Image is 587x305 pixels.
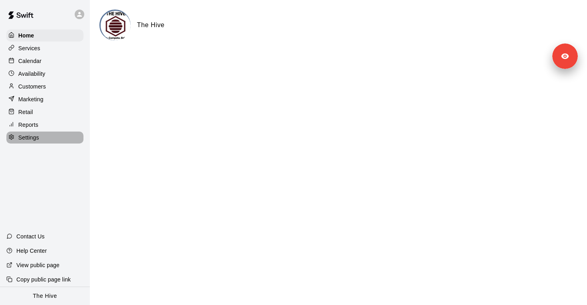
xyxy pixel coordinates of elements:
[18,31,34,39] p: Home
[18,108,33,116] p: Retail
[18,70,46,78] p: Availability
[101,11,131,41] img: The Hive logo
[6,93,83,105] a: Marketing
[6,132,83,144] a: Settings
[18,57,42,65] p: Calendar
[18,134,39,142] p: Settings
[6,30,83,41] a: Home
[18,95,44,103] p: Marketing
[137,20,165,30] h6: The Hive
[6,55,83,67] a: Calendar
[6,42,83,54] a: Services
[33,292,57,300] p: The Hive
[6,119,83,131] a: Reports
[18,44,40,52] p: Services
[16,261,59,269] p: View public page
[16,247,47,255] p: Help Center
[16,275,71,283] p: Copy public page link
[18,121,38,129] p: Reports
[16,232,45,240] p: Contact Us
[6,81,83,92] a: Customers
[6,68,83,80] a: Availability
[18,83,46,91] p: Customers
[6,106,83,118] a: Retail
